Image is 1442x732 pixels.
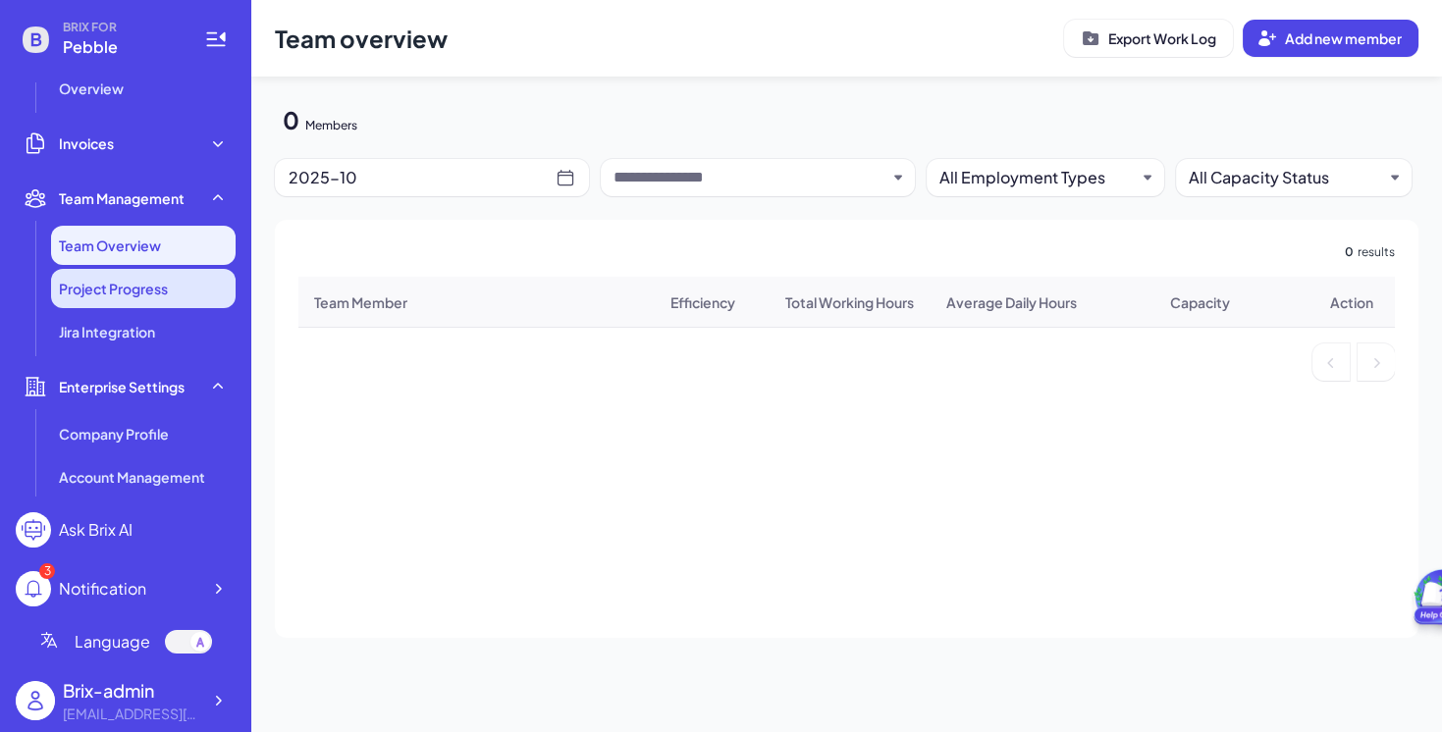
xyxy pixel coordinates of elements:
button: Export Work Log [1064,20,1233,57]
li: Efficiency [638,292,768,312]
div: 0 [283,104,299,135]
span: Team Overview [59,235,161,255]
button: All Capacity Status [1189,166,1383,189]
li: Next [1358,343,1395,381]
span: Team Management [59,188,185,208]
li: Previous [1312,343,1350,381]
div: Ask Brix AI [59,518,133,542]
span: Jira Integration [59,322,155,341]
span: BRIX FOR [63,20,181,35]
li: Team Member [314,292,638,312]
li: Capacity [1093,292,1308,312]
p: Export Work Log [1108,28,1216,48]
span: Pebble [63,35,181,59]
div: Members [305,118,357,133]
div: Notification [59,577,146,601]
li: Action [1308,292,1395,312]
span: results [1358,243,1395,261]
span: Language [75,630,150,654]
div: 3 [39,563,55,579]
span: Add new member [1285,29,1402,47]
div: 2025-10 [289,164,556,191]
li: Total Working Hours [768,292,930,312]
button: All Employment Types [939,166,1136,189]
span: Overview [59,78,124,98]
span: Enterprise Settings [59,377,185,396]
div: flora@joinbrix.com [63,704,200,724]
img: user_logo.png [16,681,55,720]
li: Average Daily Hours [931,292,1093,312]
button: Add new member [1243,20,1418,57]
span: Account Management [59,467,205,487]
span: Project Progress [59,279,168,298]
span: Company Profile [59,424,169,444]
div: Brix-admin [63,677,200,704]
span: Invoices [59,133,114,153]
span: 0 [1345,243,1354,261]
